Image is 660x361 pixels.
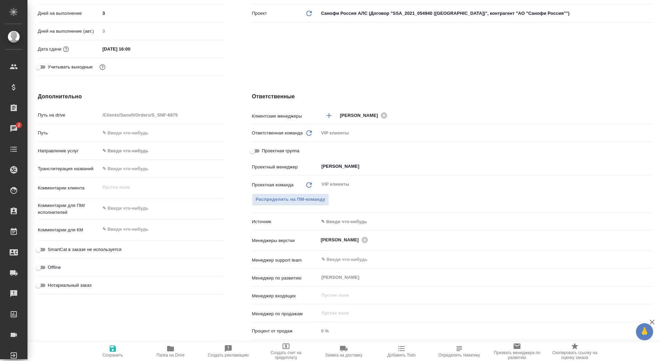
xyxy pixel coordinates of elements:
p: Дата сдачи [38,46,62,53]
div: Санофи Россия АЛС (Договор "SSA_2021_054940 ([GEOGRAPHIC_DATA])", контрагент "АО "Санофи Россия"") [319,8,652,19]
button: Добавить Todo [373,342,430,361]
span: 2 [13,122,24,129]
button: 🙏 [636,323,653,340]
button: Open [649,115,650,116]
button: Сохранить [84,342,142,361]
span: Заявка на доставку [325,353,362,358]
p: Менеджер support team [252,257,319,264]
button: Определить тематику [430,342,488,361]
span: Добавить Todo [387,353,416,358]
div: ✎ Введи что-нибудь [102,147,216,154]
button: Open [649,259,650,260]
span: В заказе уже есть ответственный ПМ или ПМ группа [252,194,329,206]
span: [PERSON_NAME] [321,237,363,243]
input: ✎ Введи что-нибудь [100,164,224,174]
span: Призвать менеджера по развитию [492,350,542,360]
span: Учитывать выходные [48,64,93,70]
span: SmartCat в заказе не используется [48,246,121,253]
button: Если добавить услуги и заполнить их объемом, то дата рассчитается автоматически [62,45,70,54]
span: Создать рекламацию [208,353,249,358]
button: Open [649,166,650,167]
button: Заявка на доставку [315,342,373,361]
span: Offline [48,264,61,271]
button: Выбери, если сб и вс нужно считать рабочими днями для выполнения заказа. [98,63,107,72]
p: Менеджер по развитию [252,275,319,282]
input: ✎ Введи что-нибудь [100,8,224,18]
p: Путь на drive [38,112,100,119]
button: Добавить менеджера [321,107,337,124]
p: Клиентские менеджеры [252,113,319,120]
span: [PERSON_NAME] [340,112,382,119]
span: Сохранить [102,353,123,358]
p: Процент от продаж [252,328,319,335]
p: Направление услуг [38,147,100,154]
span: Проектная группа [262,147,299,154]
p: Комментарии для КМ [38,227,100,233]
span: Папка на Drive [156,353,185,358]
div: [PERSON_NAME] [340,111,389,120]
p: Менеджер входящих [252,293,319,299]
button: Призвать менеджера по развитию [488,342,546,361]
div: [PERSON_NAME] [321,236,370,244]
h4: Дополнительно [38,92,224,101]
input: Пустое поле [100,26,224,36]
span: Определить тематику [438,353,480,358]
input: Пустое поле [321,309,636,317]
p: Источник [252,218,319,225]
p: Комментарии клиента [38,185,100,192]
div: ✎ Введи что-нибудь [100,145,224,157]
button: Распределить на ПМ-команду [252,194,329,206]
span: Нотариальный заказ [48,282,91,289]
p: Комментарии для ПМ/исполнителей [38,202,100,216]
p: Ответственная команда [252,130,303,136]
button: Создать счет на предоплату [257,342,315,361]
div: VIP клиенты [319,127,652,139]
a: 2 [2,120,26,137]
p: Проект [252,10,267,17]
button: Скопировать ссылку на оценку заказа [546,342,604,361]
button: Создать рекламацию [199,342,257,361]
span: Скопировать ссылку на оценку заказа [550,350,599,360]
span: Распределить на ПМ-команду [256,196,326,204]
p: Дней на выполнение [38,10,100,17]
p: Проектная команда [252,182,294,188]
input: ✎ Введи что-нибудь [100,128,224,138]
input: Пустое поле [321,291,636,299]
p: Путь [38,130,100,136]
input: Пустое поле [100,110,224,120]
p: Менеджер по продажам [252,310,319,317]
input: ✎ Введи что-нибудь [321,255,627,264]
span: Создать счет на предоплату [261,350,311,360]
input: ✎ Введи что-нибудь [100,44,160,54]
p: Проектный менеджер [252,164,319,171]
input: Пустое поле [319,326,652,336]
p: Менеджеры верстки [252,237,319,244]
p: Дней на выполнение (авт.) [38,28,100,35]
span: 🙏 [639,325,650,339]
button: Папка на Drive [142,342,199,361]
h4: Ответственные [252,92,652,101]
p: Транслитерация названий [38,165,100,172]
button: Open [649,239,650,241]
div: ✎ Введи что-нибудь [321,218,644,225]
div: ✎ Введи что-нибудь [319,216,652,228]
